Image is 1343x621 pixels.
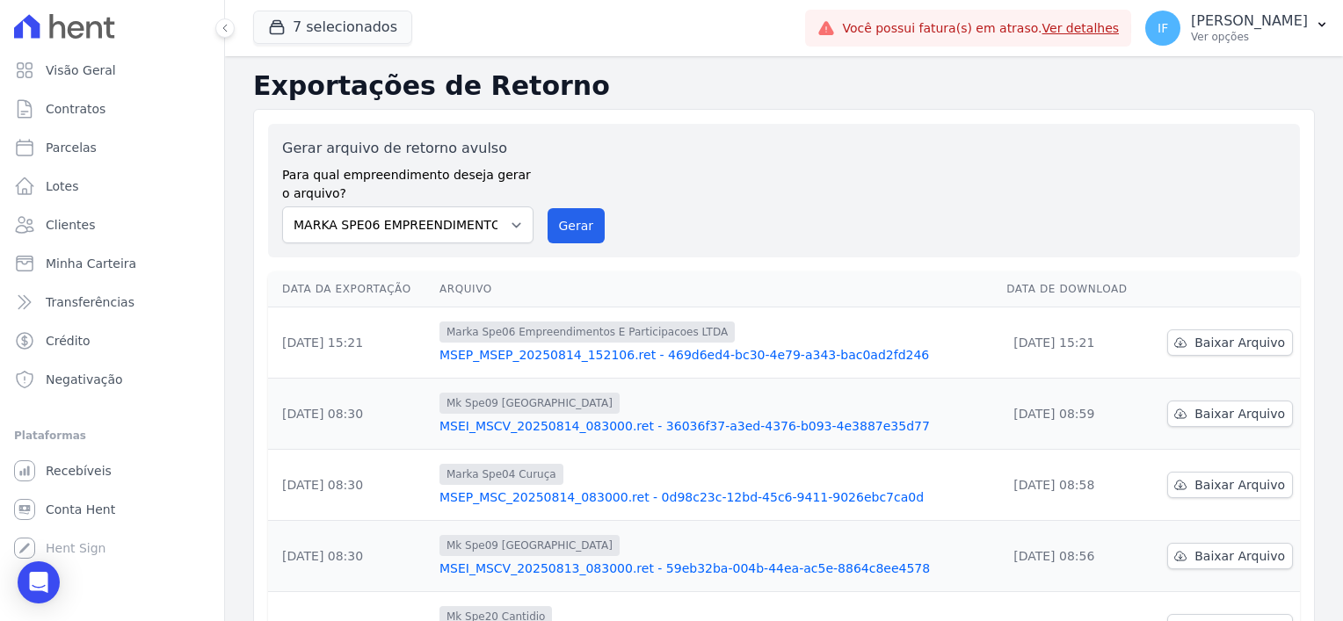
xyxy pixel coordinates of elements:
[439,488,992,506] a: MSEP_MSC_20250814_083000.ret - 0d98c23c-12bd-45c6-9411-9026ebc7ca0d
[548,208,606,243] button: Gerar
[268,521,432,592] td: [DATE] 08:30
[842,19,1119,38] span: Você possui fatura(s) em atraso.
[7,91,217,126] a: Contratos
[46,61,116,79] span: Visão Geral
[46,462,112,480] span: Recebíveis
[439,560,992,577] a: MSEI_MSCV_20250813_083000.ret - 59eb32ba-004b-44ea-ac5e-8864c8ee4578
[439,417,992,435] a: MSEI_MSCV_20250814_083000.ret - 36036f37-a3ed-4376-b093-4e3887e35d77
[253,11,412,44] button: 7 selecionados
[999,307,1147,379] td: [DATE] 15:21
[46,371,123,388] span: Negativação
[18,561,60,603] div: Open Intercom Messenger
[14,425,210,446] div: Plataformas
[46,501,115,518] span: Conta Hent
[999,521,1147,592] td: [DATE] 08:56
[7,453,217,488] a: Recebíveis
[268,307,432,379] td: [DATE] 15:21
[1158,22,1168,34] span: IF
[7,323,217,358] a: Crédito
[253,70,1315,102] h2: Exportações de Retorno
[7,53,217,88] a: Visão Geral
[46,139,97,156] span: Parcelas
[7,130,217,165] a: Parcelas
[432,271,999,307] th: Arquivo
[268,379,432,450] td: [DATE] 08:30
[1194,334,1285,351] span: Baixar Arquivo
[7,285,217,320] a: Transferências
[439,321,735,343] span: Marka Spe06 Empreendimentos E Participacoes LTDA
[282,159,534,203] label: Para qual empreendimento deseja gerar o arquivo?
[1191,12,1308,30] p: [PERSON_NAME]
[7,169,217,204] a: Lotes
[1167,472,1293,498] a: Baixar Arquivo
[268,450,432,521] td: [DATE] 08:30
[7,207,217,242] a: Clientes
[46,100,105,118] span: Contratos
[1194,547,1285,565] span: Baixar Arquivo
[46,293,134,311] span: Transferências
[1131,4,1343,53] button: IF [PERSON_NAME] Ver opções
[1194,405,1285,422] span: Baixar Arquivo
[268,271,432,307] th: Data da Exportação
[1167,329,1293,356] a: Baixar Arquivo
[1191,30,1308,44] p: Ver opções
[439,464,563,485] span: Marka Spe04 Curuça
[46,255,136,272] span: Minha Carteira
[439,535,620,556] span: Mk Spe09 [GEOGRAPHIC_DATA]
[1194,476,1285,494] span: Baixar Arquivo
[46,177,79,195] span: Lotes
[439,346,992,364] a: MSEP_MSEP_20250814_152106.ret - 469d6ed4-bc30-4e79-a343-bac0ad2fd246
[7,362,217,397] a: Negativação
[439,393,620,414] span: Mk Spe09 [GEOGRAPHIC_DATA]
[1042,21,1120,35] a: Ver detalhes
[999,450,1147,521] td: [DATE] 08:58
[1167,543,1293,569] a: Baixar Arquivo
[46,216,95,234] span: Clientes
[282,138,534,159] label: Gerar arquivo de retorno avulso
[999,271,1147,307] th: Data de Download
[999,379,1147,450] td: [DATE] 08:59
[46,332,91,350] span: Crédito
[1167,401,1293,427] a: Baixar Arquivo
[7,492,217,527] a: Conta Hent
[7,246,217,281] a: Minha Carteira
